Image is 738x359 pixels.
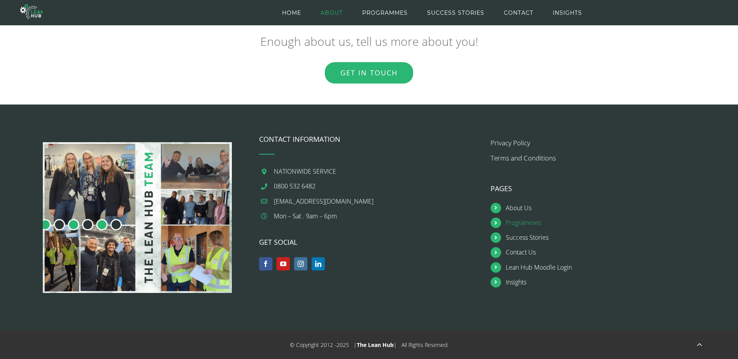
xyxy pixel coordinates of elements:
img: The Lean Hub | Optimising productivity with Lean Logo [20,1,43,22]
div: © Copyright 2012 - 2025 | | All Rights Reserved. [290,339,449,351]
h4: PAGES [491,185,710,192]
a: Success Stories [506,232,711,243]
a: About Us [506,203,711,213]
a: Programmes [506,218,711,228]
a: Lean Hub Moodle Login [506,262,711,273]
a: Insights [506,277,711,288]
span: Enough about us, tell us more about you! [260,33,478,49]
a: [EMAIL_ADDRESS][DOMAIN_NAME] [274,196,479,207]
a: Terms and Conditions [491,153,556,162]
a: 0800 532 6482 [274,181,479,192]
a: YouTube [277,257,290,270]
a: LinkedIn [312,257,325,270]
div: Mon – Sat . 9am – 6pm [274,211,479,221]
a: The Lean Hub [357,341,394,349]
a: Contact Us [506,247,711,258]
h4: GET SOCIAL [259,239,479,246]
a: Facebook [259,257,272,270]
a: Privacy Policy [491,138,530,147]
h4: CONTACT INFORMATION [259,136,479,143]
span: NATIONWIDE SERVICE [274,167,336,176]
a: Instagram [294,257,307,270]
span: Get in touch [340,68,398,77]
a: Get in touch [325,62,413,84]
